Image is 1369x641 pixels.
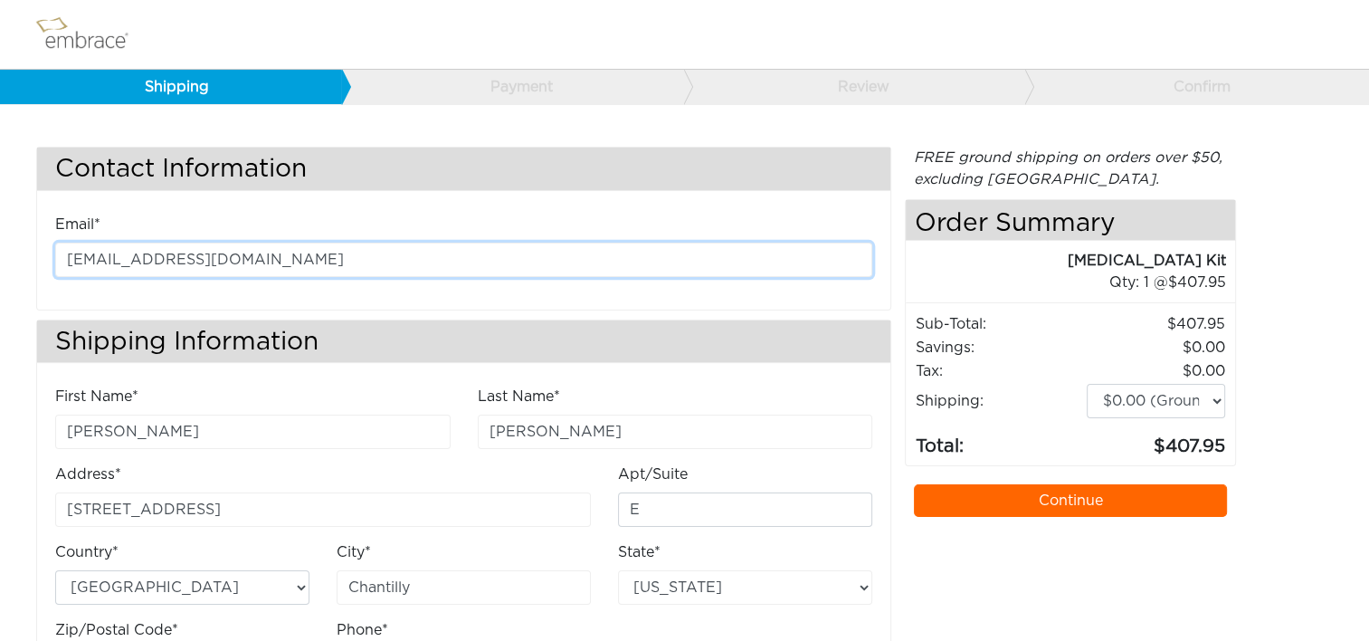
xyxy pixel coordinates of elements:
td: 0.00 [1086,359,1226,383]
td: 407.95 [1086,419,1226,461]
a: Continue [914,484,1227,517]
label: Email* [55,214,100,235]
td: Tax: [915,359,1086,383]
label: First Name* [55,386,138,407]
label: Address* [55,464,121,485]
td: 0.00 [1086,336,1226,359]
a: Confirm [1024,70,1366,104]
td: Sub-Total: [915,312,1086,336]
label: Phone* [337,619,388,641]
h3: Contact Information [37,148,890,190]
img: logo.png [32,12,149,57]
label: City* [337,541,371,563]
label: Apt/Suite [618,464,688,485]
div: 1 @ [928,272,1226,293]
td: Shipping: [915,383,1086,419]
div: [MEDICAL_DATA] Kit [906,250,1226,272]
label: Country* [55,541,119,563]
div: FREE ground shipping on orders over $50, excluding [GEOGRAPHIC_DATA]. [905,147,1236,190]
label: Last Name* [478,386,560,407]
label: Zip/Postal Code* [55,619,178,641]
a: Review [683,70,1025,104]
td: Savings : [915,336,1086,359]
td: 407.95 [1086,312,1226,336]
td: Total: [915,419,1086,461]
h4: Order Summary [906,200,1235,241]
span: 407.95 [1168,275,1226,290]
a: Payment [341,70,683,104]
h3: Shipping Information [37,320,890,363]
label: State* [618,541,661,563]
